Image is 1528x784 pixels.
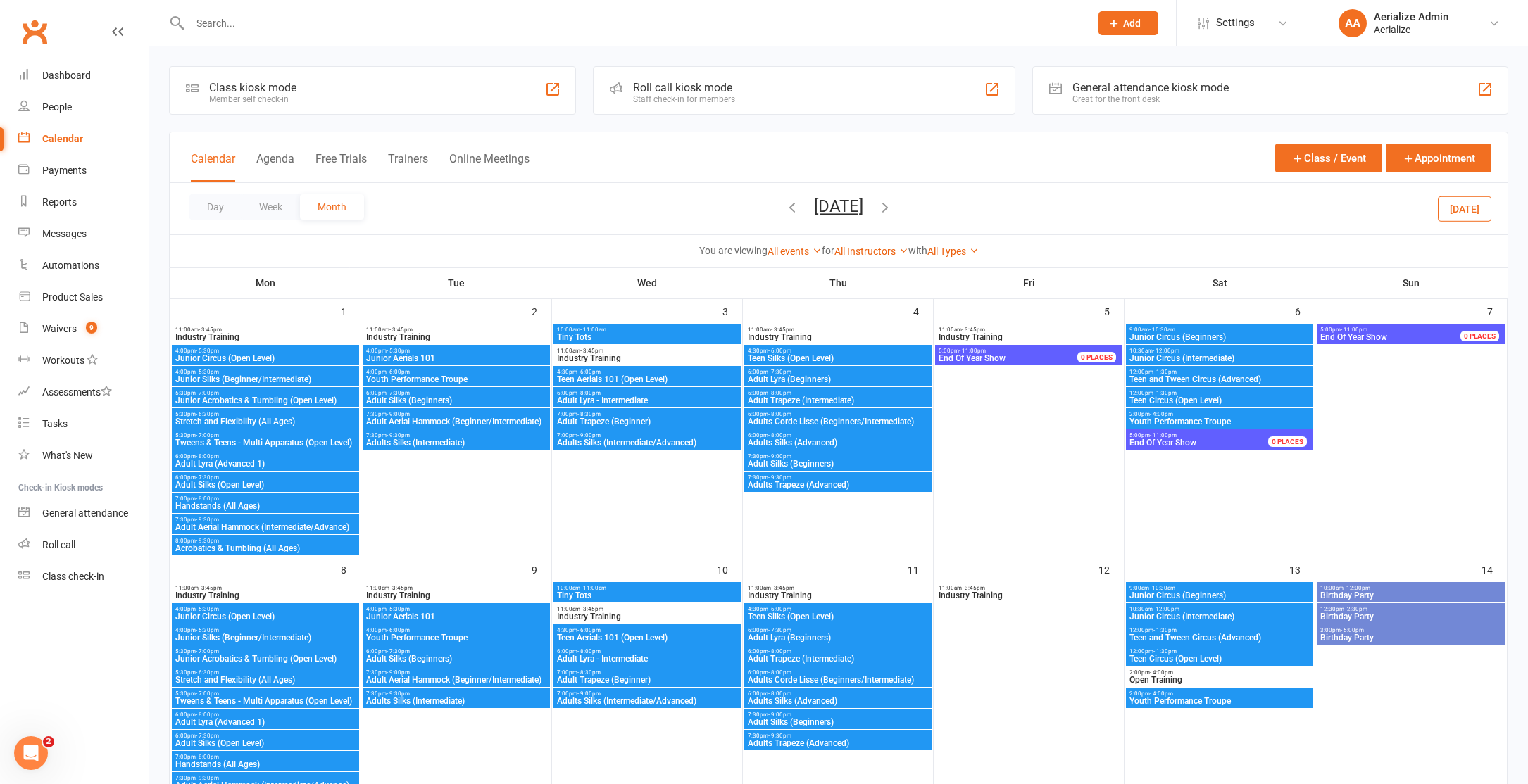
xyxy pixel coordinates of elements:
[196,606,219,612] span: - 5:30pm
[196,690,219,697] span: - 7:00pm
[814,196,863,216] button: [DATE]
[556,369,738,375] span: 4:30pm
[42,165,87,176] div: Payments
[768,669,791,676] span: - 8:00pm
[556,655,738,663] span: Adult Lyra - Intermediate
[747,585,929,591] span: 11:00am
[186,13,1080,33] input: Search...
[18,282,149,313] a: Product Sales
[18,91,149,123] a: People
[580,606,603,612] span: - 3:45pm
[365,327,547,333] span: 11:00am
[1153,627,1177,633] span: - 1:30pm
[556,327,738,333] span: 10:00am
[1344,606,1367,612] span: - 2:30pm
[365,648,547,655] span: 6:00pm
[747,348,929,354] span: 4:30pm
[1315,268,1508,298] th: Sun
[18,218,149,250] a: Messages
[365,676,547,684] span: Adult Aerial Hammock (Beginner/Intermediate)
[387,606,410,612] span: - 5:30pm
[387,648,410,655] span: - 7:30pm
[175,627,356,633] span: 4:00pm
[768,627,791,633] span: - 7:30pm
[1216,7,1255,39] span: Settings
[1339,9,1367,37] div: AA
[747,612,929,621] span: Teen Silks (Open Level)
[387,669,410,676] span: - 9:00pm
[365,333,547,341] span: Industry Training
[209,94,296,104] div: Member self check-in
[1320,591,1503,600] span: Birthday Party
[1275,144,1382,172] button: Class / Event
[822,245,834,256] strong: for
[175,523,356,531] span: Adult Aerial Hammock (Intermediate/Advance)
[577,411,601,417] span: - 8:30pm
[1129,648,1310,655] span: 12:00pm
[938,333,1120,341] span: Industry Training
[532,557,551,581] div: 9
[42,196,77,208] div: Reports
[768,348,791,354] span: - 6:00pm
[768,246,822,257] a: All events
[1153,348,1179,354] span: - 12:00pm
[1320,585,1503,591] span: 10:00am
[42,507,128,519] div: General attendance
[747,333,929,341] span: Industry Training
[556,648,738,655] span: 6:00pm
[1150,411,1173,417] span: - 4:00pm
[365,591,547,600] span: Industry Training
[361,268,552,298] th: Tue
[699,245,768,256] strong: You are viewing
[747,411,929,417] span: 6:00pm
[388,152,428,182] button: Trainers
[1129,333,1310,341] span: Junior Circus (Beginners)
[577,369,601,375] span: - 6:00pm
[1320,332,1387,342] span: End Of Year Show
[196,517,219,523] span: - 9:30pm
[747,417,929,426] span: Adults Corde Lisse (Beginners/Intermediate)
[1149,327,1175,333] span: - 10:30am
[18,313,149,345] a: Waivers 9
[209,81,296,94] div: Class kiosk mode
[633,81,735,94] div: Roll call kiosk mode
[717,557,742,581] div: 10
[747,591,929,600] span: Industry Training
[341,299,361,322] div: 1
[175,655,356,663] span: Junior Acrobatics & Tumbling (Open Level)
[315,152,367,182] button: Free Trials
[532,299,551,322] div: 2
[768,453,791,460] span: - 9:00pm
[199,327,222,333] span: - 3:45pm
[747,390,929,396] span: 6:00pm
[365,396,547,405] span: Adult Silks (Beginners)
[175,612,356,621] span: Junior Circus (Open Level)
[365,348,547,354] span: 4:00pm
[938,591,1120,600] span: Industry Training
[175,669,356,676] span: 5:30pm
[449,152,530,182] button: Online Meetings
[42,260,99,271] div: Automations
[18,498,149,529] a: General attendance kiosk mode
[175,333,356,341] span: Industry Training
[747,369,929,375] span: 6:00pm
[196,648,219,655] span: - 7:00pm
[387,369,410,375] span: - 6:00pm
[18,377,149,408] a: Assessments
[365,585,547,591] span: 11:00am
[389,327,413,333] span: - 3:45pm
[18,408,149,440] a: Tasks
[747,460,929,468] span: Adult Silks (Beginners)
[175,460,356,468] span: Adult Lyra (Advanced 1)
[175,690,356,697] span: 5:30pm
[170,268,361,298] th: Mon
[42,291,103,303] div: Product Sales
[365,417,547,426] span: Adult Aerial Hammock (Beginner/Intermediate)
[1320,327,1477,333] span: 5:00pm
[552,268,743,298] th: Wed
[1098,11,1158,35] button: Add
[191,152,235,182] button: Calendar
[175,606,356,612] span: 4:00pm
[42,386,112,398] div: Assessments
[175,481,356,489] span: Adult Silks (Open Level)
